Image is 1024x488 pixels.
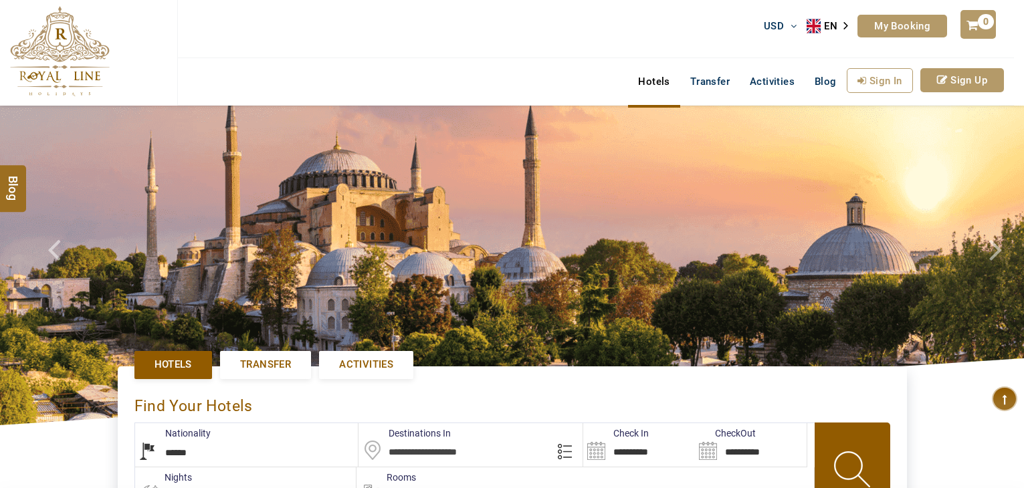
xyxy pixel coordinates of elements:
[356,471,416,484] label: Rooms
[134,351,212,378] a: Hotels
[155,358,192,372] span: Hotels
[220,351,311,378] a: Transfer
[628,68,680,95] a: Hotels
[857,15,947,37] a: My Booking
[920,68,1004,92] a: Sign Up
[339,358,393,372] span: Activities
[978,14,994,29] span: 0
[805,68,847,95] a: Blog
[807,16,857,36] div: Language
[764,20,784,32] span: USD
[583,423,695,467] input: Search
[319,351,413,378] a: Activities
[847,68,913,93] a: Sign In
[815,76,837,88] span: Blog
[740,68,805,95] a: Activities
[5,175,22,187] span: Blog
[583,426,649,440] label: Check In
[135,426,211,440] label: Nationality
[972,106,1024,425] a: Check next image
[960,10,995,39] a: 0
[680,68,740,95] a: Transfer
[31,106,82,425] a: Check next prev
[10,6,110,96] img: The Royal Line Holidays
[695,423,807,467] input: Search
[807,16,857,36] aside: Language selected: English
[134,471,192,484] label: nights
[240,358,291,372] span: Transfer
[134,383,890,422] div: Find Your Hotels
[359,426,451,440] label: Destinations In
[807,16,857,36] a: EN
[695,426,756,440] label: CheckOut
